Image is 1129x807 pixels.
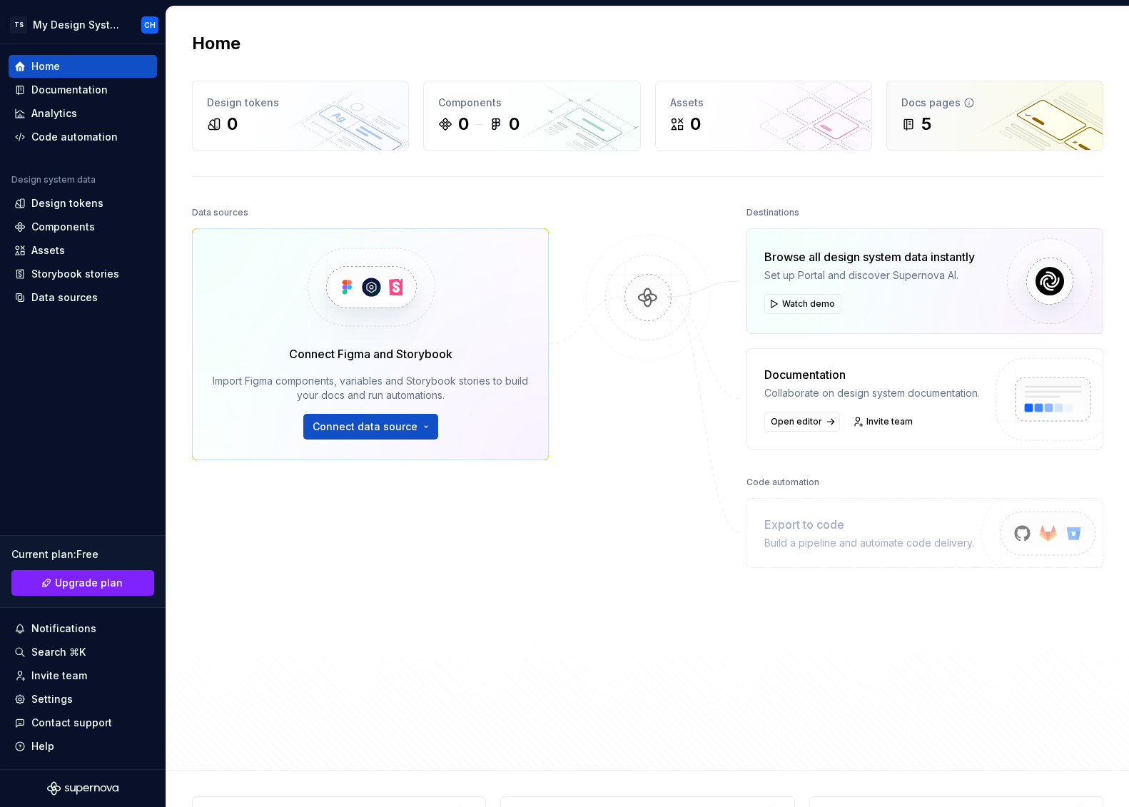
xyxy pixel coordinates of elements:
[438,96,625,110] div: Components
[655,81,872,151] a: Assets0
[31,59,60,73] div: Home
[289,345,452,362] div: Connect Figma and Storybook
[144,19,156,31] div: CH
[55,576,123,590] span: Upgrade plan
[33,18,124,32] div: My Design System
[9,239,157,262] a: Assets
[11,174,96,186] div: Design system data
[31,621,96,636] div: Notifications
[9,126,157,148] a: Code automation
[458,113,469,136] div: 0
[764,248,975,265] div: Browse all design system data instantly
[9,102,157,125] a: Analytics
[746,472,819,492] div: Code automation
[31,130,118,144] div: Code automation
[207,96,394,110] div: Design tokens
[764,366,980,383] div: Documentation
[227,113,238,136] div: 0
[764,294,841,314] button: Watch demo
[9,78,157,101] a: Documentation
[9,711,157,734] button: Contact support
[9,641,157,664] button: Search ⌘K
[764,536,974,550] div: Build a pipeline and automate code delivery.
[11,570,154,596] a: Upgrade plan
[31,267,119,281] div: Storybook stories
[192,81,409,151] a: Design tokens0
[31,220,95,234] div: Components
[9,735,157,758] button: Help
[9,286,157,309] a: Data sources
[31,692,73,706] div: Settings
[31,716,112,730] div: Contact support
[764,412,840,432] a: Open editor
[9,55,157,78] a: Home
[921,113,931,136] div: 5
[31,645,86,659] div: Search ⌘K
[10,16,27,34] div: TS
[746,203,799,223] div: Destinations
[31,290,98,305] div: Data sources
[9,263,157,285] a: Storybook stories
[213,374,528,402] div: Import Figma components, variables and Storybook stories to build your docs and run automations.
[303,414,438,440] button: Connect data source
[192,203,248,223] div: Data sources
[764,386,980,400] div: Collaborate on design system documentation.
[849,412,919,432] a: Invite team
[690,113,701,136] div: 0
[423,81,640,151] a: Components00
[31,243,65,258] div: Assets
[9,617,157,640] button: Notifications
[9,192,157,215] a: Design tokens
[764,516,974,533] div: Export to code
[866,416,913,427] span: Invite team
[3,9,163,40] button: TSMy Design SystemCH
[9,215,157,238] a: Components
[670,96,857,110] div: Assets
[886,81,1103,151] a: Docs pages5
[764,268,975,283] div: Set up Portal and discover Supernova AI.
[782,298,835,310] span: Watch demo
[11,547,154,562] div: Current plan : Free
[9,688,157,711] a: Settings
[192,32,241,55] h2: Home
[31,83,108,97] div: Documentation
[313,420,417,434] span: Connect data source
[901,96,1088,110] div: Docs pages
[31,739,54,753] div: Help
[771,416,822,427] span: Open editor
[509,113,520,136] div: 0
[31,196,103,210] div: Design tokens
[47,781,118,796] svg: Supernova Logo
[31,669,87,683] div: Invite team
[31,106,77,121] div: Analytics
[9,664,157,687] a: Invite team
